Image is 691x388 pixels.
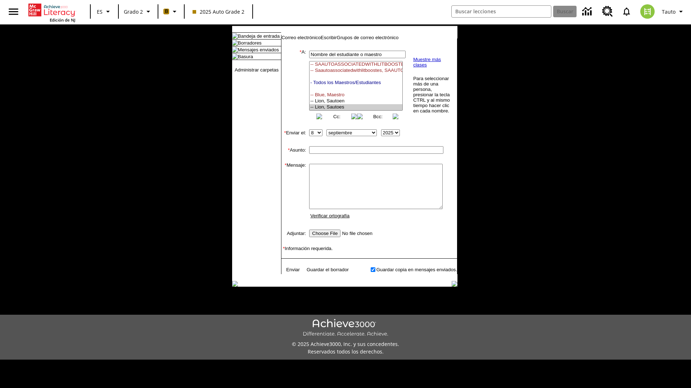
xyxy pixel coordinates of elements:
a: Centro de información [578,2,598,22]
option: -- SAAUTOASSOCIATEDWITHLITBOOSTEN, SAAUTOASSOCIATEDWITHLITBOOSTEN [310,61,402,68]
td: Adjuntar: [281,228,306,239]
a: Enviar [286,267,300,272]
img: spacer.gif [281,138,289,145]
img: folder_icon.gif [232,47,238,52]
td: Para seleccionar más de una persona, presionar la tecla CTRL y al mismo tiempo hacer clic en cada... [413,75,451,114]
img: table_footer_left.gif [232,281,238,287]
img: spacer.gif [306,83,308,87]
img: spacer.gif [281,121,289,128]
a: Borradores [238,40,262,46]
a: Bandeja de entrada [238,33,280,39]
img: folder_icon.gif [232,33,238,39]
td: Asunto: [281,145,306,155]
a: Escribir [321,35,337,40]
td: Guardar copia en mensajes enviados. [376,265,457,273]
option: - Todos los Maestros/Estudiantes [310,80,402,86]
img: spacer.gif [281,265,282,265]
span: ES [97,8,103,15]
a: Muestre más clases [413,57,441,68]
a: Notificaciones [617,2,636,21]
a: Grupos de correo electrónico [337,35,399,40]
img: folder_icon.gif [232,40,238,46]
option: -- Lion, Sautoes [310,104,402,110]
img: avatar image [640,4,655,19]
span: B [165,7,168,16]
a: Cc: [333,114,340,119]
a: Centro de recursos, Se abrirá en una pestaña nueva. [598,2,617,21]
img: spacer.gif [281,251,289,258]
input: Buscar campo [452,6,551,17]
img: Achieve3000 Differentiate Accelerate Achieve [303,319,388,337]
img: button_right.png [351,114,357,119]
img: black_spacer.gif [281,274,457,274]
a: Guardar el borrador [307,267,349,272]
span: Tauto [662,8,676,15]
img: spacer.gif [281,269,283,270]
button: Boost El color de la clase es anaranjado claro. Cambiar el color de la clase. [161,5,182,18]
img: spacer.gif [281,155,289,162]
a: Administrar carpetas [235,67,279,73]
img: spacer.gif [281,239,289,246]
td: A: [281,49,306,121]
button: Abrir el menú lateral [3,1,24,22]
img: table_footer_right.gif [452,281,457,287]
a: Mensajes enviados [238,47,279,52]
td: Mensaje: [281,162,306,221]
img: folder_icon.gif [232,54,238,59]
td: Información requerida. [281,246,457,251]
img: button_left.png [316,114,322,119]
a: Correo electrónico [281,35,321,40]
a: Bcc: [373,114,383,119]
img: spacer.gif [281,264,282,265]
option: -- Saautoassociatedwithlitboostes, SAAUTOASSOCIATEDWITHLITBOOSTES [310,68,402,74]
span: Edición de NJ [50,17,75,23]
option: -- Blue, Maestro [310,92,402,98]
a: Verificar ortografía [310,213,349,218]
a: Basura [238,54,253,59]
img: spacer.gif [281,259,287,264]
option: -- Lion, Sautoen [310,98,402,104]
span: 2025 Auto Grade 2 [193,8,244,15]
div: Portada [28,2,75,23]
button: Grado: Grado 2, Elige un grado [121,5,155,18]
button: Lenguaje: ES, Selecciona un idioma [93,5,116,18]
img: spacer.gif [281,221,289,228]
img: button_right.png [393,114,398,119]
img: button_left.png [357,114,363,119]
td: Enviar el: [281,128,306,138]
button: Escoja un nuevo avatar [636,2,659,21]
button: Perfil/Configuración [659,5,688,18]
span: Grado 2 [124,8,143,15]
